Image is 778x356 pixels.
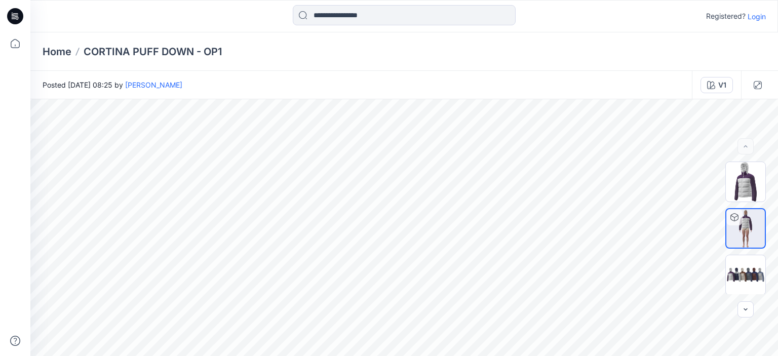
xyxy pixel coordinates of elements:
a: [PERSON_NAME] [125,81,182,89]
div: V1 [718,80,726,91]
p: Login [748,11,766,22]
p: CORTINA PUFF DOWN - OP1 [84,45,222,59]
img: Colorway Cover [726,162,765,202]
a: Home [43,45,71,59]
img: All colorways [726,263,765,287]
button: V1 [701,77,733,93]
img: CORTINA PUFF DOWN - OP1 V1 [726,209,765,248]
span: Posted [DATE] 08:25 by [43,80,182,90]
p: Registered? [706,10,746,22]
